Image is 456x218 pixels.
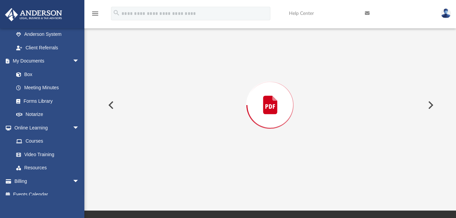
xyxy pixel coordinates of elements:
a: Box [9,68,83,81]
a: Notarize [9,108,86,121]
a: Client Referrals [9,41,86,54]
button: Next File [423,96,437,115]
a: Forms Library [9,94,83,108]
a: Billingarrow_drop_down [5,174,89,188]
a: Video Training [9,148,83,161]
a: My Documentsarrow_drop_down [5,54,86,68]
a: Meeting Minutes [9,81,86,95]
span: arrow_drop_down [73,121,86,135]
img: User Pic [441,8,451,18]
i: menu [91,9,99,18]
a: Events Calendar [5,188,89,201]
img: Anderson Advisors Platinum Portal [3,8,64,21]
span: arrow_drop_down [73,174,86,188]
span: arrow_drop_down [73,54,86,68]
a: Online Learningarrow_drop_down [5,121,86,135]
button: Previous File [103,96,118,115]
a: Resources [9,161,86,175]
i: search [113,9,120,17]
a: menu [91,13,99,18]
a: Courses [9,135,86,148]
a: Anderson System [9,28,86,41]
